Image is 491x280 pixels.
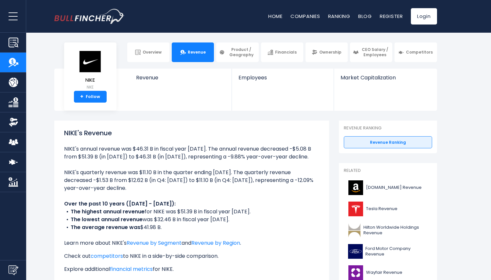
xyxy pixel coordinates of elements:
span: CEO Salary / Employees [360,47,389,57]
a: Tesla Revenue [344,200,432,218]
a: Competitors [395,42,437,62]
b: Over the past 10 years ([DATE] - [DATE]): [64,200,176,207]
li: NIKE's annual revenue was $46.31 B in fiscal year [DATE]. The annual revenue decreased -$5.08 B f... [64,145,319,161]
a: Home [268,13,283,20]
img: bullfincher logo [54,9,125,24]
a: CEO Salary / Employees [350,42,392,62]
a: Market Capitalization [334,69,436,92]
small: NKE [79,84,102,90]
a: Hilton Worldwide Holdings Revenue [344,221,432,239]
a: Ford Motor Company Revenue [344,242,432,260]
h1: NIKE's Revenue [64,128,319,138]
a: Overview [127,42,169,62]
a: Revenue Ranking [344,136,432,149]
a: Register [380,13,403,20]
a: Companies [290,13,320,20]
img: TSLA logo [348,202,364,216]
a: Ownership [306,42,348,62]
a: Login [411,8,437,25]
p: Revenue Ranking [344,125,432,131]
a: [DOMAIN_NAME] Revenue [344,179,432,197]
strong: + [80,94,83,100]
span: Overview [143,50,162,55]
a: competitors [91,252,123,260]
img: HLT logo [348,223,362,238]
p: Explore additional for NIKE. [64,265,319,273]
a: Revenue by Segment [127,239,182,247]
span: Product / Geography [227,47,255,57]
li: was $32.46 B in fiscal year [DATE]. [64,216,319,223]
a: +Follow [74,91,107,103]
a: Ranking [328,13,350,20]
li: $41.98 B. [64,223,319,231]
span: Market Capitalization [341,74,430,81]
b: The lowest annual revenue [71,216,143,223]
a: NIKE NKE [79,50,102,91]
span: Competitors [406,50,433,55]
p: Learn more about NIKE's and . [64,239,319,247]
a: Product / Geography [216,42,258,62]
b: The average revenue was [71,223,140,231]
span: NIKE [79,77,102,83]
a: financial metrics [110,265,153,273]
span: Financials [275,50,297,55]
img: F logo [348,244,363,259]
span: Employees [238,74,327,81]
a: Employees [232,69,334,92]
a: Financials [261,42,303,62]
a: Revenue by Region [191,239,240,247]
a: Revenue [172,42,214,62]
b: The highest annual revenue [71,208,145,215]
a: Blog [358,13,372,20]
img: Ownership [9,117,18,127]
li: NIKE's quarterly revenue was $11.10 B in the quarter ending [DATE]. The quarterly revenue decreas... [64,169,319,192]
span: Revenue [188,50,206,55]
span: Revenue [136,74,225,81]
p: Check out to NIKE in a side-by-side comparison. [64,252,319,260]
img: AMZN logo [348,180,364,195]
li: for NIKE was $51.39 B in fiscal year [DATE]. [64,208,319,216]
a: Go to homepage [54,9,125,24]
img: W logo [348,265,364,280]
a: Revenue [130,69,232,92]
span: Ownership [319,50,342,55]
p: Related [344,168,432,173]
